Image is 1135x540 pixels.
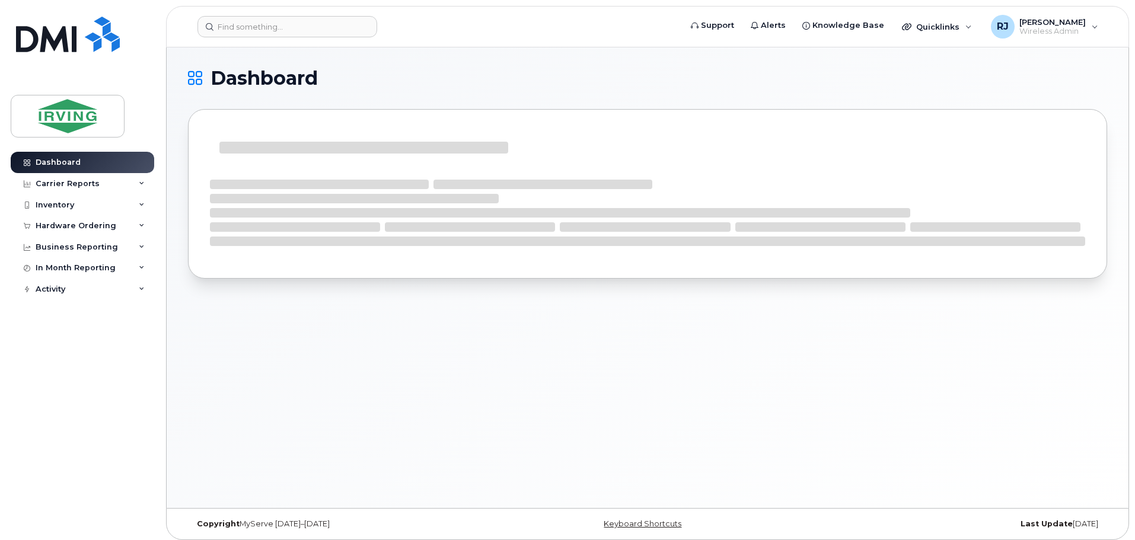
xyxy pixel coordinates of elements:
div: MyServe [DATE]–[DATE] [188,519,495,529]
a: Keyboard Shortcuts [604,519,681,528]
div: [DATE] [801,519,1107,529]
strong: Copyright [197,519,240,528]
strong: Last Update [1021,519,1073,528]
span: Dashboard [211,69,318,87]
